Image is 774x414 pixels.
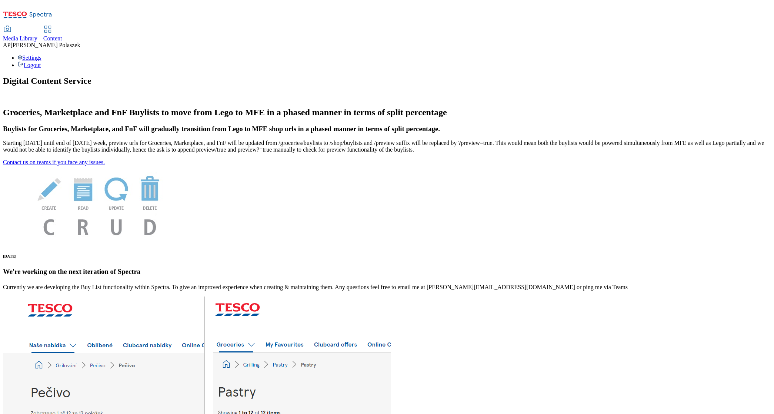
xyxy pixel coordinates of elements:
a: Settings [18,54,41,61]
span: Media Library [3,35,37,42]
p: Starting [DATE] until end of [DATE] week, preview urls for Groceries, Marketplace, and FnF will b... [3,140,771,153]
h3: We're working on the next iteration of Spectra [3,268,771,276]
span: AP [3,42,10,48]
p: Currently we are developing the Buy List functionality within Spectra. To give an improved experi... [3,284,771,291]
span: Content [43,35,62,42]
a: Logout [18,62,41,68]
a: Content [43,26,62,42]
h1: Digital Content Service [3,76,771,86]
span: [PERSON_NAME] Polaszek [10,42,80,48]
h2: Groceries, Marketplace and FnF Buylists to move from Lego to MFE in a phased manner in terms of s... [3,107,771,117]
h3: Buylists for Groceries, Marketplace, and FnF will gradually transition from Lego to MFE shop urls... [3,125,771,133]
h6: [DATE] [3,254,771,258]
img: News Image [3,166,196,243]
a: Contact us on teams if you face any issues. [3,159,105,165]
a: Media Library [3,26,37,42]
